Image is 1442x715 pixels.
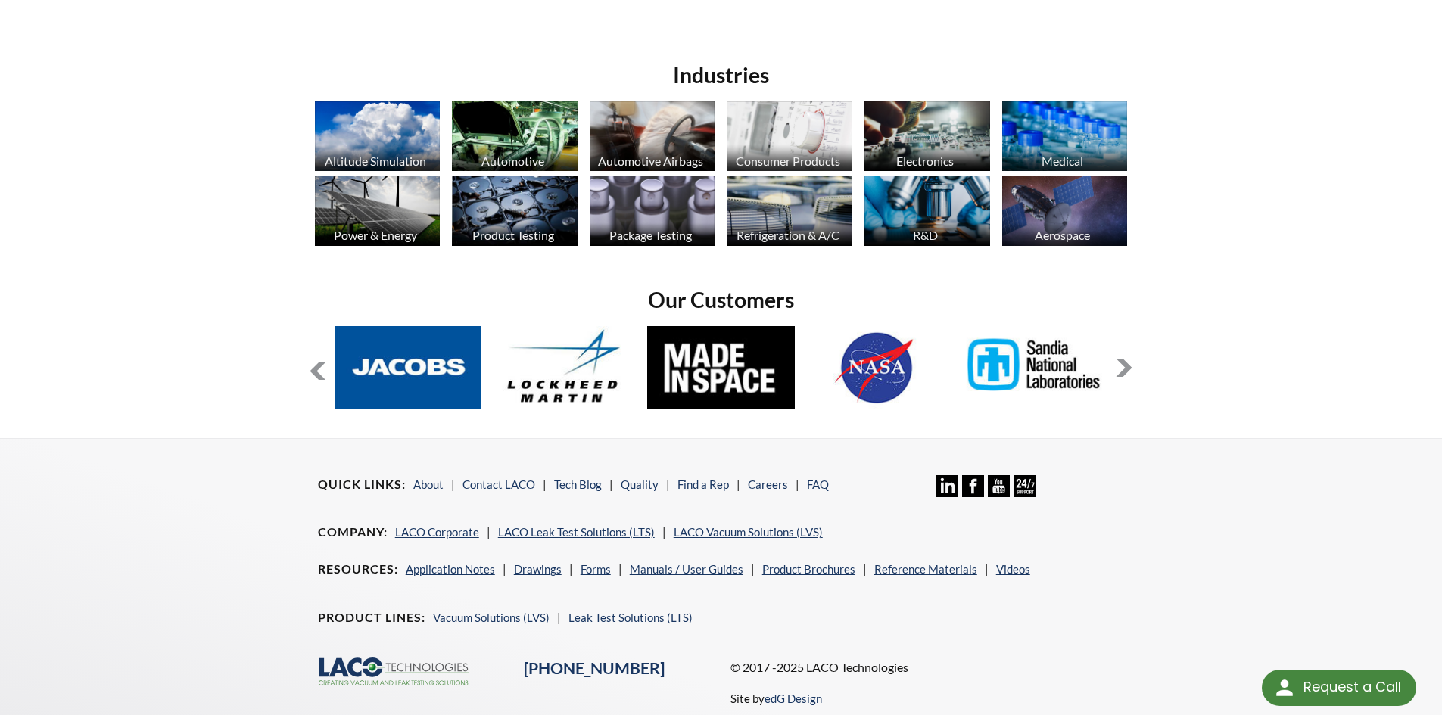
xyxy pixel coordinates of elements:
[581,562,611,576] a: Forms
[727,176,852,250] a: Refrigeration & A/C
[862,154,989,168] div: Electronics
[727,101,852,176] a: Consumer Products
[724,154,851,168] div: Consumer Products
[452,101,578,172] img: industry_Automotive_670x376.jpg
[647,326,795,409] img: MadeInSpace.jpg
[498,525,655,539] a: LACO Leak Test Solutions (LTS)
[862,228,989,242] div: R&D
[1000,228,1126,242] div: Aerospace
[590,101,715,176] a: Automotive Airbags
[318,477,406,493] h4: Quick Links
[1262,670,1416,706] div: Request a Call
[864,101,990,172] img: industry_Electronics_670x376.jpg
[315,101,441,172] img: industry_AltitudeSim_670x376.jpg
[554,477,602,491] a: Tech Blog
[748,477,788,491] a: Careers
[395,525,479,539] a: LACO Corporate
[450,228,576,242] div: Product Testing
[514,562,562,576] a: Drawings
[864,176,990,246] img: industry_R_D_670x376.jpg
[587,154,714,168] div: Automotive Airbags
[590,176,715,250] a: Package Testing
[804,326,951,409] img: NASA.jpg
[630,562,743,576] a: Manuals / User Guides
[1014,486,1036,499] a: 24/7 Support
[315,176,441,250] a: Power & Energy
[864,176,990,250] a: R&D
[864,101,990,176] a: Electronics
[590,101,715,172] img: industry_Auto-Airbag_670x376.jpg
[568,611,693,624] a: Leak Test Solutions (LTS)
[961,326,1108,409] img: Sandia-Natl-Labs.jpg
[590,176,715,246] img: industry_Package_670x376.jpg
[452,176,578,250] a: Product Testing
[730,657,1125,677] p: © 2017 -2025 LACO Technologies
[807,477,829,491] a: FAQ
[433,611,550,624] a: Vacuum Solutions (LVS)
[1002,176,1128,246] img: Artboard_1.jpg
[452,176,578,246] img: industry_ProductTesting_670x376.jpg
[1000,154,1126,168] div: Medical
[318,524,388,540] h4: Company
[309,61,1134,89] h2: Industries
[677,477,729,491] a: Find a Rep
[996,562,1030,576] a: Videos
[313,228,439,242] div: Power & Energy
[1002,101,1128,172] img: industry_Medical_670x376.jpg
[318,561,398,577] h4: Resources
[727,176,852,246] img: industry_HVAC_670x376.jpg
[335,326,482,409] img: Jacobs.jpg
[674,525,823,539] a: LACO Vacuum Solutions (LVS)
[621,477,659,491] a: Quality
[874,562,977,576] a: Reference Materials
[762,562,855,576] a: Product Brochures
[315,101,441,176] a: Altitude Simulation
[462,477,535,491] a: Contact LACO
[313,154,439,168] div: Altitude Simulation
[1002,176,1128,250] a: Aerospace
[524,658,665,678] a: [PHONE_NUMBER]
[318,610,425,626] h4: Product Lines
[724,228,851,242] div: Refrigeration & A/C
[765,692,822,705] a: edG Design
[450,154,576,168] div: Automotive
[1272,676,1297,700] img: round button
[491,326,638,409] img: Lockheed-Martin.jpg
[587,228,714,242] div: Package Testing
[727,101,852,172] img: industry_Consumer_670x376.jpg
[315,176,441,246] img: industry_Power-2_670x376.jpg
[413,477,444,491] a: About
[1303,670,1401,704] div: Request a Call
[452,101,578,176] a: Automotive
[309,286,1134,314] h2: Our Customers
[1002,101,1128,176] a: Medical
[1014,475,1036,497] img: 24/7 Support Icon
[730,689,822,707] p: Site by
[406,562,495,576] a: Application Notes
